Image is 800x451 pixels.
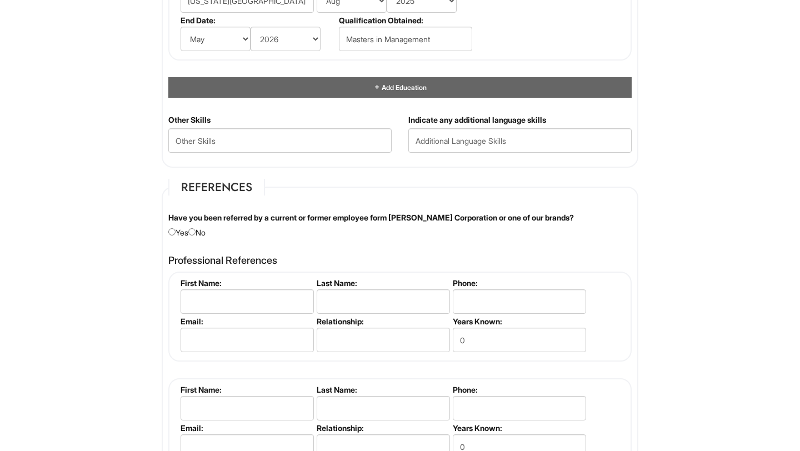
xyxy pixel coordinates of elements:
input: Other Skills [168,128,392,153]
a: Add Education [373,83,427,92]
input: Additional Language Skills [408,128,632,153]
label: Last Name: [317,278,448,288]
label: Other Skills [168,114,211,126]
h4: Professional References [168,255,632,266]
label: First Name: [181,278,312,288]
label: Have you been referred by a current or former employee form [PERSON_NAME] Corporation or one of o... [168,212,574,223]
div: Yes No [160,212,640,238]
label: Years Known: [453,317,584,326]
label: Phone: [453,278,584,288]
label: End Date: [181,16,334,25]
label: Email: [181,423,312,433]
label: Years Known: [453,423,584,433]
label: Relationship: [317,317,448,326]
label: Indicate any additional language skills [408,114,546,126]
label: Phone: [453,385,584,394]
label: Email: [181,317,312,326]
label: Qualification Obtained: [339,16,471,25]
legend: References [168,179,265,196]
label: First Name: [181,385,312,394]
span: Add Education [381,83,427,92]
label: Last Name: [317,385,448,394]
label: Relationship: [317,423,448,433]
